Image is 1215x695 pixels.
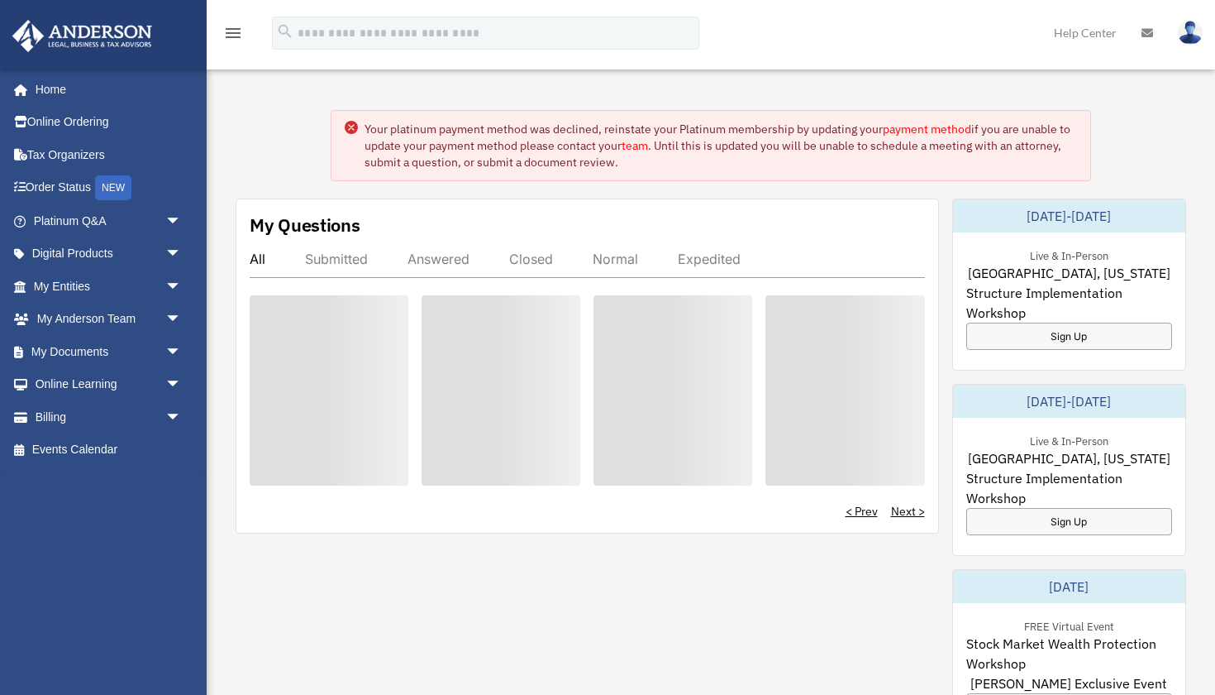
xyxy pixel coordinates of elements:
[1178,21,1203,45] img: User Pic
[966,468,1173,508] span: Structure Implementation Workshop
[165,303,198,337] span: arrow_drop_down
[1011,616,1127,634] div: FREE Virtual Event
[966,323,1173,350] a: Sign Up
[953,385,1186,418] div: [DATE]-[DATE]
[12,303,207,336] a: My Anderson Teamarrow_drop_down
[165,368,198,402] span: arrow_drop_down
[622,138,648,153] a: team
[12,73,198,106] a: Home
[165,270,198,304] span: arrow_drop_down
[883,122,971,137] a: payment method
[364,121,1077,170] div: Your platinum payment method was declined, reinstate your Platinum membership by updating your if...
[12,368,207,401] a: Online Learningarrow_drop_down
[593,251,638,267] div: Normal
[305,251,368,267] div: Submitted
[966,283,1173,323] span: Structure Implementation Workshop
[250,251,265,267] div: All
[12,400,207,434] a: Billingarrow_drop_down
[12,171,207,205] a: Order StatusNEW
[12,335,207,368] a: My Documentsarrow_drop_down
[966,634,1173,673] span: Stock Market Wealth Protection Workshop
[509,251,553,267] div: Closed
[968,263,1170,283] span: [GEOGRAPHIC_DATA], [US_STATE]
[165,204,198,238] span: arrow_drop_down
[12,106,207,139] a: Online Ordering
[12,138,207,171] a: Tax Organizers
[968,448,1170,468] span: [GEOGRAPHIC_DATA], [US_STATE]
[165,400,198,434] span: arrow_drop_down
[846,503,878,520] a: < Prev
[95,175,131,200] div: NEW
[1017,246,1122,263] div: Live & In-Person
[165,237,198,271] span: arrow_drop_down
[250,213,360,237] div: My Questions
[678,251,741,267] div: Expedited
[12,270,207,303] a: My Entitiesarrow_drop_down
[966,508,1173,535] a: Sign Up
[1017,431,1122,448] div: Live & In-Person
[891,503,925,520] a: Next >
[407,251,469,267] div: Answered
[12,204,207,237] a: Platinum Q&Aarrow_drop_down
[953,199,1186,232] div: [DATE]-[DATE]
[12,237,207,271] a: Digital Productsarrow_drop_down
[970,673,1167,693] span: [PERSON_NAME] Exclusive Event
[12,434,207,467] a: Events Calendar
[7,20,157,52] img: Anderson Advisors Platinum Portal
[953,570,1186,603] div: [DATE]
[223,29,243,43] a: menu
[165,335,198,369] span: arrow_drop_down
[276,22,294,41] i: search
[223,23,243,43] i: menu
